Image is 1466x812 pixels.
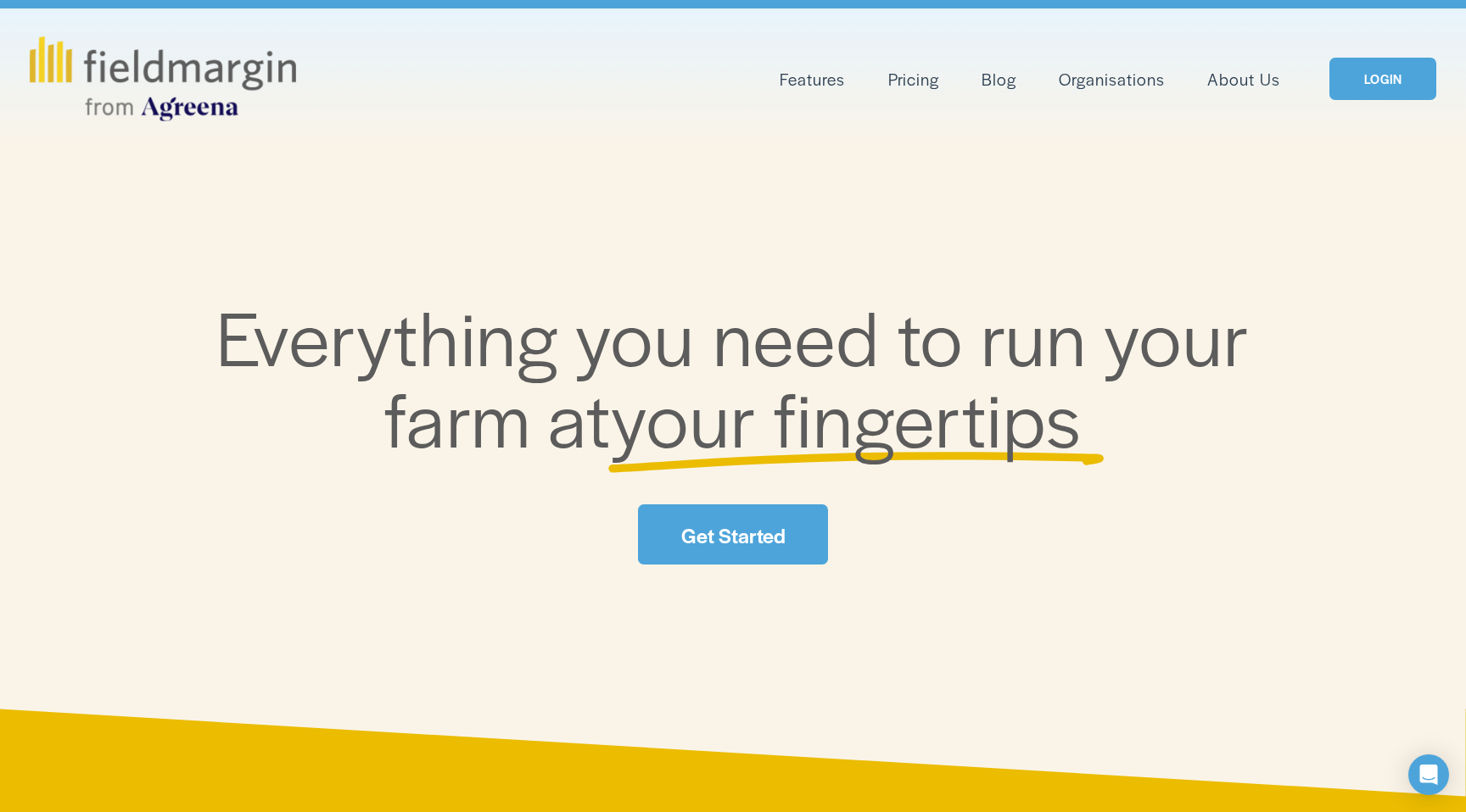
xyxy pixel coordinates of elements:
[216,282,1267,470] span: Everything you need to run your farm at
[982,65,1016,93] a: Blog
[1207,65,1279,93] a: About Us
[780,65,845,93] a: folder dropdown
[638,504,828,565] a: Get Started
[30,36,296,121] img: fieldmargin.com
[1059,65,1165,93] a: Organisations
[611,364,1082,470] span: your fingertips
[888,65,939,93] a: Pricing
[780,67,845,92] span: Features
[1408,754,1449,795] div: Open Intercom Messenger
[1329,58,1436,101] a: LOGIN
